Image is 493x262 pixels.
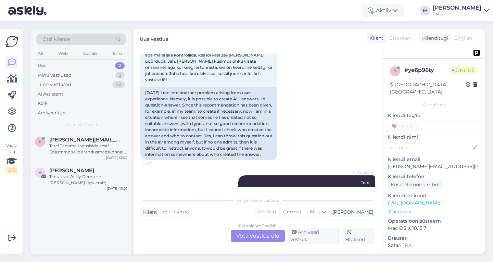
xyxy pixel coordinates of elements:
label: Uus vestlus [140,34,168,43]
div: Web [57,49,69,58]
p: [PERSON_NAME][EMAIL_ADDRESS][PERSON_NAME][DOMAIN_NAME] [388,163,479,170]
p: Brauser [388,235,479,242]
a: [URL][DOMAIN_NAME] [388,200,442,206]
div: AI Assistent [38,91,63,98]
p: Kliendi nimi [388,134,479,141]
div: Askly [433,11,481,16]
span: Online [450,66,477,74]
div: Uus [38,62,47,69]
div: Minu vestlused [38,72,72,79]
div: Klienditugi [419,35,448,42]
p: Klienditeekond [388,192,479,199]
div: English [255,207,279,217]
div: Aktiivne [362,4,404,17]
div: Email [112,49,126,58]
div: 2 [115,62,125,69]
div: IH [420,6,430,15]
div: Valige keel ja vastake [140,197,375,203]
div: Estonian to English [239,223,277,229]
p: Kliendi email [388,156,479,163]
div: # ye6p96ty [404,66,450,74]
img: pd [473,50,480,56]
div: [PERSON_NAME] [433,5,481,11]
p: Safari 18.4 [388,242,479,249]
span: English [454,35,472,42]
div: 42 [112,81,125,88]
div: Klient [140,209,157,216]
p: Operatsioonisüsteem [388,217,479,225]
span: k [39,139,42,144]
div: 2 / 3 [5,167,18,173]
input: Lisa tag [388,121,479,131]
span: AI Assistent [347,170,373,175]
div: [DATE] I ran into another problem arising from user experience. Namely, it is possible to create ... [140,87,277,160]
div: [DATE] 13:01 [107,186,127,191]
a: [PERSON_NAME]Askly [433,5,489,16]
div: Socials [82,49,99,58]
div: Blokeeri [343,228,375,244]
span: Uued vestlused [65,122,97,128]
div: Küsi telefoninumbrit [388,180,443,189]
div: Kliendi info [388,102,479,108]
div: [PERSON_NAME] [330,209,373,216]
span: y [394,68,396,74]
div: Vaata siia [5,142,18,173]
img: Askly Logo [5,35,18,48]
p: Vaata edasi ... [388,209,479,215]
div: Tiimi vestlused [38,81,71,88]
p: Mac OS X 10.15.7 [388,225,479,232]
div: Arhiveeritud [38,110,66,116]
div: Tentative: Askly Demo <> [PERSON_NAME] (Iglucraft) [49,174,127,186]
span: Otsi kliente [42,36,70,43]
span: Hele Reinsalu [49,167,94,174]
div: [DATE] 13:02 [106,155,127,160]
span: kristiina.laur@eestiloto.ee [49,137,121,143]
div: Kõik [38,100,48,107]
div: Klient [367,35,383,42]
div: 2 [115,72,125,79]
span: Estonian [389,35,410,42]
span: Muu [310,209,320,215]
div: All [36,49,44,58]
p: Kliendi telefon [388,173,479,180]
div: Arhiveeri vestlus [288,228,340,244]
div: German [279,207,306,217]
p: Kliendi tag'id [388,112,479,119]
span: Estonian [163,208,184,216]
div: [GEOGRAPHIC_DATA], [GEOGRAPHIC_DATA] [390,81,466,96]
div: Võta vestlus üle [231,230,285,242]
span: H [38,170,42,175]
span: 13:02 [142,161,168,166]
div: Tere! Täname tagasiside eest! Edastame selle arendusmeeskonnale. Kirjavigade parandamise funktsio... [49,143,127,155]
input: Lisa nimi [388,144,471,151]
